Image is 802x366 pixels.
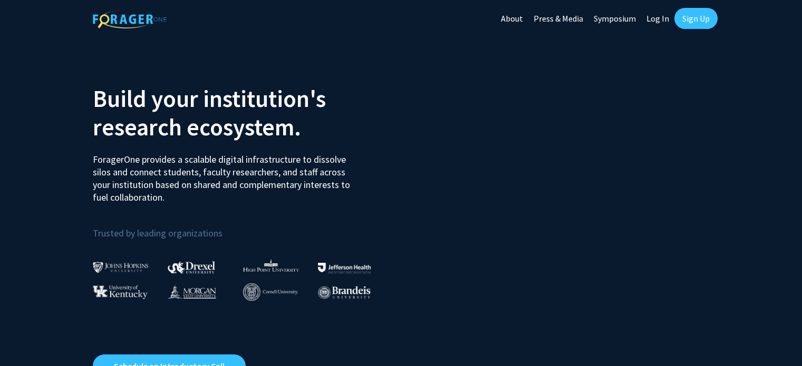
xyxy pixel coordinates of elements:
img: Drexel University [168,261,215,273]
img: Thomas Jefferson University [318,263,371,273]
img: ForagerOne Logo [93,10,167,28]
p: Trusted by leading organizations [93,212,393,241]
img: Morgan State University [168,285,216,299]
img: Cornell University [243,283,298,301]
img: Brandeis University [318,286,371,299]
img: University of Kentucky [93,285,148,299]
h2: Build your institution's research ecosystem. [93,84,393,141]
img: Johns Hopkins University [93,262,149,273]
a: Sign Up [674,8,718,29]
p: ForagerOne provides a scalable digital infrastructure to dissolve silos and connect students, fac... [93,145,357,204]
img: High Point University [243,259,299,272]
